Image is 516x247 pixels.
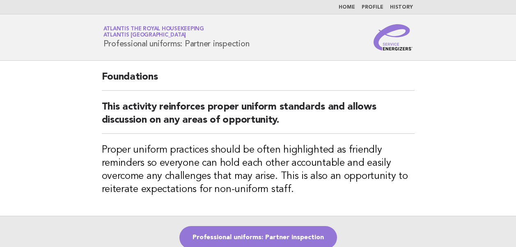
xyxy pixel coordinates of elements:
[362,5,383,10] a: Profile
[339,5,355,10] a: Home
[374,24,413,50] img: Service Energizers
[102,71,415,91] h2: Foundations
[102,101,415,134] h2: This activity reinforces proper uniform standards and allows discussion on any areas of opportunity.
[390,5,413,10] a: History
[103,33,186,38] span: Atlantis [GEOGRAPHIC_DATA]
[102,144,415,196] h3: Proper uniform practices should be often highlighted as friendly reminders so everyone can hold e...
[103,27,250,48] h1: Professional uniforms: Partner inspection
[103,26,204,38] a: Atlantis the Royal HousekeepingAtlantis [GEOGRAPHIC_DATA]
